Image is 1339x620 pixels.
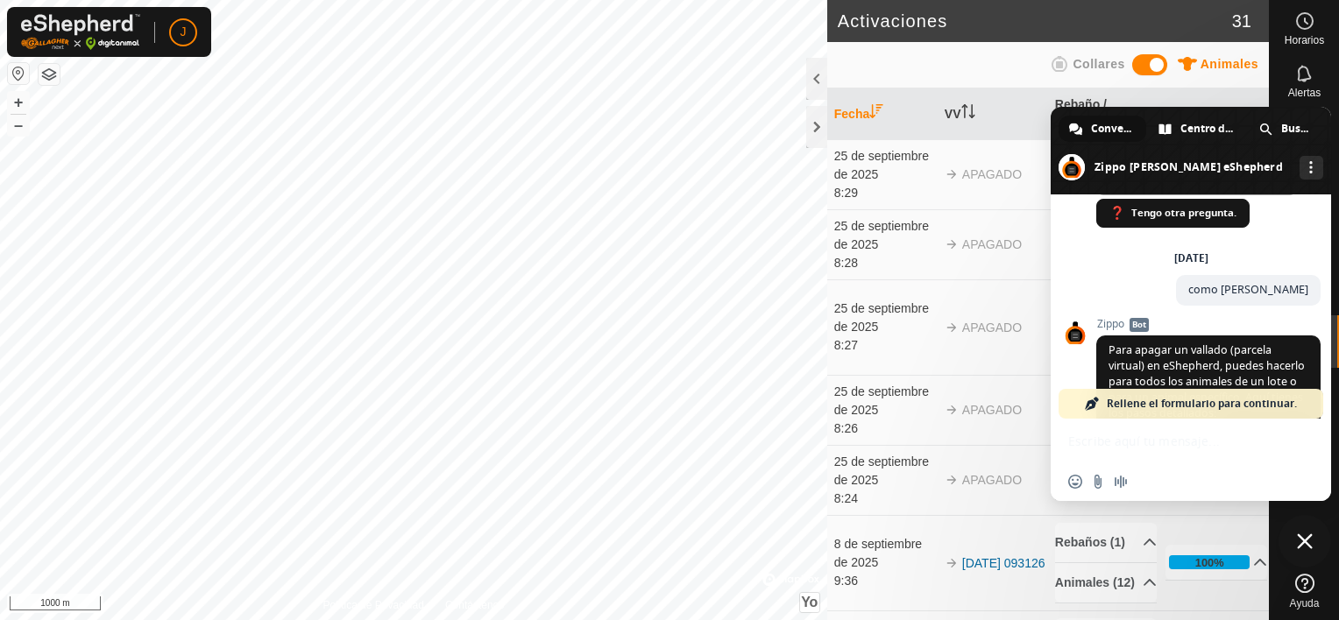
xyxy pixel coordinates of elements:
[1279,515,1331,567] div: Cerrar el chat
[181,23,187,41] span: J
[1169,555,1250,569] div: 100%
[1096,318,1321,330] span: Zippo
[834,572,936,590] div: 9:36
[8,63,29,84] button: Restablecer Mapa
[1174,253,1208,264] div: [DATE]
[945,107,961,121] font: VV
[8,92,29,113] button: +
[945,403,959,417] img: flecha
[962,321,1022,335] font: APAGADO
[1114,475,1128,489] span: Grabar mensaje de audio
[834,490,936,508] div: 8:24
[962,167,1022,181] font: APAGADO
[962,473,1022,487] font: APAGADO
[1148,116,1247,142] div: Centro de ayuda
[834,299,936,336] div: 25 de septiembre de 2025
[834,217,936,254] div: 25 de septiembre de 2025
[962,237,1022,251] font: APAGADO
[945,473,959,487] img: flecha
[838,11,1232,32] h2: Activaciones
[945,556,959,570] img: flecha
[834,254,936,272] div: 8:28
[1091,116,1134,142] span: Conversación
[39,64,60,85] button: Capas del Mapa
[834,419,936,438] div: 8:26
[1249,116,1323,142] div: Buscar en
[834,336,936,355] div: 8:27
[1201,57,1258,71] span: Animales
[1285,35,1324,46] span: Horarios
[945,321,959,335] img: flecha
[834,107,869,121] font: Fecha
[1073,57,1124,71] span: Collares
[1290,598,1320,609] span: Ayuda
[1281,116,1311,142] span: Buscar en
[445,597,504,613] a: Contáctenos
[800,593,819,612] button: Yo
[834,453,936,490] div: 25 de septiembre de 2025
[1107,389,1297,419] span: Rellene el formulario para continuar.
[1055,574,1135,592] font: Animales (12)
[8,115,29,136] button: –
[834,184,936,202] div: 8:29
[1165,545,1268,580] p-accordion-header: 100%
[962,403,1022,417] font: APAGADO
[945,237,959,251] img: flecha
[961,107,975,121] p-sorticon: Activar para ordenar
[1130,318,1149,332] span: Bot
[1288,88,1321,98] span: Alertas
[834,383,936,419] div: 25 de septiembre de 2025
[1091,475,1105,489] span: Enviar un archivo
[1055,533,1125,552] font: Rebaños (1)
[962,556,1045,570] a: [DATE] 093126
[1055,563,1157,602] p-accordion-header: Animales (12)
[1059,116,1146,142] div: Conversación
[21,14,140,50] img: Logo Gallagher
[1300,156,1323,180] div: Más canales
[1232,8,1251,34] span: 31
[1055,97,1109,130] font: Rebaño / Animales
[1195,554,1224,571] div: 100%
[834,535,936,572] div: 8 de septiembre de 2025
[801,595,818,609] span: Yo
[1180,116,1235,142] span: Centro de ayuda
[1068,475,1082,489] span: Insertar un emoji
[1270,567,1339,616] a: Ayuda
[322,597,423,613] a: Política de Privacidad
[869,107,883,121] p-sorticon: Activar para ordenar
[1055,523,1157,562] p-accordion-header: Rebaños (1)
[834,147,936,184] div: 25 de septiembre de 2025
[945,167,959,181] img: flecha
[1188,282,1308,297] span: como [PERSON_NAME]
